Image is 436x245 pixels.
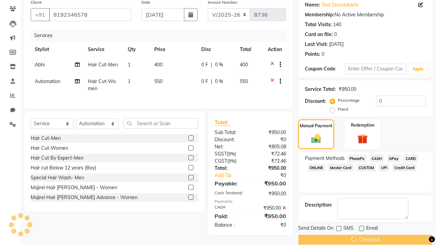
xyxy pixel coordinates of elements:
div: ₹72.46 [250,150,291,158]
img: _cash.svg [308,133,324,144]
div: Hair Cut-Men [31,135,61,142]
div: Sub Total: [209,129,250,136]
span: 9% [229,158,235,164]
span: Master Card [328,164,354,171]
div: Service Total: [305,86,336,93]
input: Enter Offer / Coupon Code [345,64,406,74]
span: SMS [343,225,354,233]
div: Majirel Hair [PERSON_NAME] Advance - Women [31,194,138,201]
span: 9% [228,151,235,157]
span: Hair Cut-Men [88,62,118,68]
div: ₹950.00 [339,86,356,93]
div: 0 [322,51,324,58]
div: ₹0 [257,172,291,179]
div: Net: [209,143,250,150]
span: GPay [387,154,401,162]
div: Majirel Hair [PERSON_NAME] - Women [31,184,117,191]
span: | [211,61,212,68]
div: ₹950.00 [250,179,291,187]
div: Payable: [209,179,250,187]
div: Hair Cut-Women [31,145,68,152]
div: No Active Membership [305,11,426,18]
div: Coupon Code [305,65,345,72]
span: Credit Card [392,164,417,171]
div: ₹950.00 [250,129,291,136]
div: CASH [209,205,250,212]
span: Automation [35,78,60,84]
th: Price [150,42,197,57]
div: ₹805.08 [250,143,291,150]
label: Redemption [351,122,374,128]
span: 400 [240,62,248,68]
div: Membership: [305,11,334,18]
div: ( ) [209,150,250,158]
div: Balance : [209,222,250,229]
span: 400 [154,62,162,68]
span: | [211,78,212,85]
span: 1 [128,62,130,68]
button: +91 [31,8,50,21]
th: Service [84,42,124,57]
span: 0 F [201,78,208,85]
span: Payment Methods [305,155,345,162]
span: CUSTOM [357,164,376,171]
div: ( ) [209,158,250,165]
span: Email [366,225,378,233]
div: [DATE] [329,41,344,48]
span: 550 [240,78,248,84]
div: Name: [305,1,320,9]
div: ₹950.00 [250,212,291,220]
span: PhonePe [347,154,367,162]
div: ₹950.00 [250,165,291,172]
div: Total Visits: [305,21,332,28]
div: Paid: [209,212,250,220]
span: Send Details On [298,225,333,233]
span: UPI [379,164,389,171]
div: ₹72.46 [250,158,291,165]
div: ₹0 [250,136,291,143]
div: Cash Tendered: [209,190,250,197]
th: Total [236,42,264,57]
span: 550 [154,78,162,84]
div: Points: [305,51,320,58]
div: Discount: [305,98,326,105]
span: 0 % [215,78,223,85]
div: Description: [305,201,332,209]
span: Total [215,119,230,126]
span: SGST [215,151,227,157]
span: ONLINE [308,164,325,171]
div: Services [31,29,291,42]
label: Percentage [338,97,360,103]
div: Card on file: [305,31,333,38]
div: Payments [215,199,286,205]
div: Hair cut Below 12 years (Boy) [31,164,96,171]
span: 0 % [215,61,223,68]
div: 0 [334,31,337,38]
label: Fixed [338,106,348,112]
div: Total: [209,165,250,172]
div: ₹950.00 [250,205,291,212]
th: Action [264,42,286,57]
span: CGST [215,158,227,164]
span: Hair Cut-Women [88,78,116,92]
th: Qty [124,42,150,57]
a: Test Donotdelete [322,1,359,9]
label: Manual Payment [300,123,332,129]
a: Add Tip [209,172,257,179]
div: Special Hair Wash- Men [31,174,84,181]
span: CASH [370,154,384,162]
span: 0 F [201,61,208,68]
img: _gift.svg [354,132,371,145]
div: ₹950.00 [250,190,291,197]
span: CARD [403,154,418,162]
div: Last Visit: [305,41,328,48]
input: Search or Scan [124,118,198,129]
div: 140 [333,21,341,28]
div: ₹0 [250,222,291,229]
div: Discount: [209,136,250,143]
button: Apply [408,64,428,74]
th: Disc [197,42,236,57]
span: Abhi [35,62,45,68]
th: Stylist [31,42,84,57]
span: 1 [128,78,130,84]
